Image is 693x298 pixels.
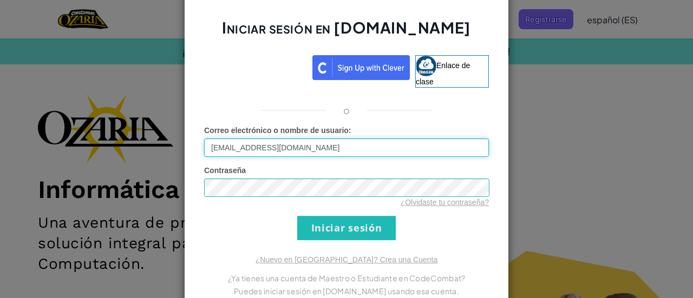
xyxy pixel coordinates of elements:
img: clever_sso_button@2x.png [312,55,410,80]
font: Contraseña [204,166,246,175]
iframe: Botón de acceso con Google [199,54,312,78]
font: Enlace de clase [416,61,470,85]
input: Iniciar sesión [297,216,396,240]
font: Iniciar sesión en [DOMAIN_NAME] [222,18,470,37]
font: Correo electrónico o nombre de usuario [204,126,349,135]
font: o [343,104,350,116]
font: : [349,126,351,135]
a: ¿Nuevo en [GEOGRAPHIC_DATA]? Crea una Cuenta [256,255,437,264]
font: ¿Ya tienes una cuenta de Maestro o Estudiante en CodeCombat? [228,273,466,283]
a: ¿Olvidaste tu contraseña? [401,198,489,207]
font: Puedes iniciar sesión en [DOMAIN_NAME] usando esa cuenta. [234,286,459,296]
img: classlink-logo-small.png [416,56,436,76]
